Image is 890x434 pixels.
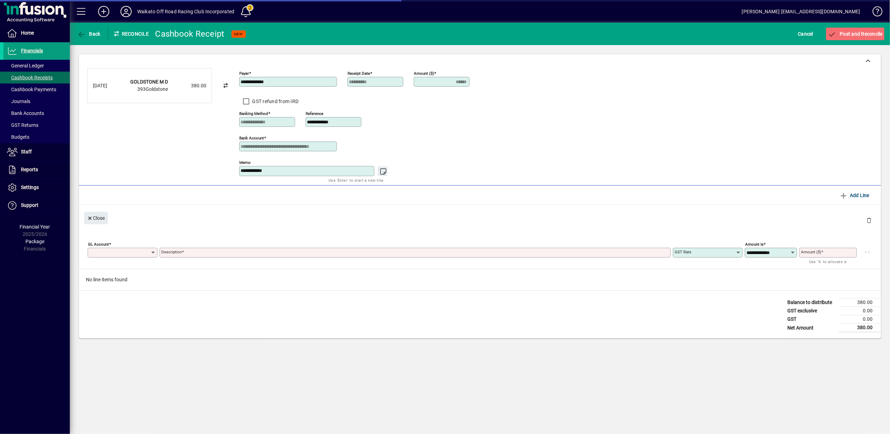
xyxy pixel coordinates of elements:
span: Financials [21,48,43,53]
td: 0.00 [839,315,881,324]
mat-label: Amount ($) [801,249,821,254]
mat-label: Payer [240,71,249,76]
div: Cashbook Receipt [155,28,225,39]
td: Balance to distribute [784,298,839,307]
div: [DATE] [93,82,121,89]
span: Post and Reconcile [828,31,883,37]
span: Journals [7,99,30,104]
td: Net Amount [784,324,839,332]
span: Home [21,30,34,36]
a: GST Returns [3,119,70,131]
mat-label: Description [161,249,182,254]
div: No line items found [79,269,881,290]
mat-label: GST rate [675,249,691,254]
span: Back [77,31,101,37]
td: GST exclusive [784,307,839,315]
td: 0.00 [839,307,881,315]
div: 380.00 [171,82,206,89]
a: Cashbook Receipts [3,72,70,84]
a: Support [3,197,70,214]
a: Bank Accounts [3,107,70,119]
td: GST [784,315,839,324]
span: Package [25,239,44,244]
mat-label: Receipt Date [348,71,370,76]
button: Back [75,28,102,40]
mat-label: Amount is [745,242,764,247]
button: Post and Reconcile [826,28,884,40]
span: General Ledger [7,63,44,68]
mat-label: Amount ($) [414,71,434,76]
a: Home [3,24,70,42]
a: Knowledge Base [867,1,881,24]
span: GST Returns [7,122,38,128]
app-page-header-button: Delete [861,217,877,223]
a: Reports [3,161,70,179]
span: Cancel [798,28,814,39]
button: Close [84,212,108,224]
mat-label: Memo [240,160,251,165]
a: Journals [3,95,70,107]
label: GST refund from IRD [251,98,299,105]
span: NEW [234,32,243,36]
span: Financial Year [20,224,50,230]
div: Reconcile [108,28,150,39]
mat-label: GL Account [88,242,109,247]
div: [PERSON_NAME] [EMAIL_ADDRESS][DOMAIN_NAME] [742,6,860,17]
a: Budgets [3,131,70,143]
td: 380.00 [839,298,881,307]
button: Cancel [796,28,815,40]
span: Close [87,212,105,224]
a: Staff [3,143,70,161]
span: 393Goldstone [137,86,168,92]
span: Budgets [7,134,29,140]
a: General Ledger [3,60,70,72]
strong: GOLDSTONE M D [130,79,168,85]
app-page-header-button: Close [82,215,110,221]
span: Cashbook Payments [7,87,56,92]
mat-label: Banking method [240,111,269,116]
mat-hint: Use 'Enter' to start a new line [329,176,383,184]
app-page-header-button: Back [70,28,108,40]
span: Reports [21,167,38,172]
td: 380.00 [839,324,881,332]
span: Cashbook Receipts [7,75,53,80]
span: Staff [21,149,32,154]
a: Settings [3,179,70,196]
span: Bank Accounts [7,110,44,116]
mat-hint: Use '%' to allocate a percentage [809,258,851,273]
a: Cashbook Payments [3,84,70,95]
mat-label: Bank Account [240,136,264,140]
span: Settings [21,185,39,190]
div: Waikato Off Road Racing Club Incorporated [137,6,234,17]
button: Delete [861,212,877,229]
span: Support [21,202,38,208]
button: Profile [115,5,137,18]
mat-label: Reference [306,111,324,116]
button: Add [93,5,115,18]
